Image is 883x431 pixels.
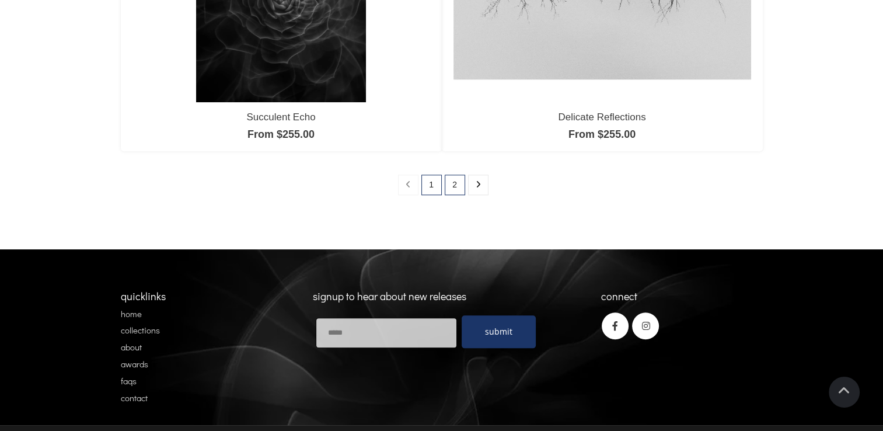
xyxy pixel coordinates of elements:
a: awards [121,358,148,370]
a: From $255.00 [247,128,315,140]
a: collections [121,324,160,336]
input: Email [316,318,457,348]
a: 1 [421,175,442,195]
a: 2 [445,175,465,195]
a: Succulent Echo [246,112,315,123]
span: quicklinks [121,289,166,303]
span: signup to hear about new releases [313,289,466,303]
a: From $255.00 [568,128,636,140]
a: about [121,341,142,353]
a: home [121,308,142,319]
span: connect [601,289,637,303]
a: Delicate Reflections [558,112,645,123]
a: submit [462,315,536,349]
a: faqs [121,375,137,387]
a: Scroll To Top [829,377,860,408]
a: contact [121,392,148,404]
